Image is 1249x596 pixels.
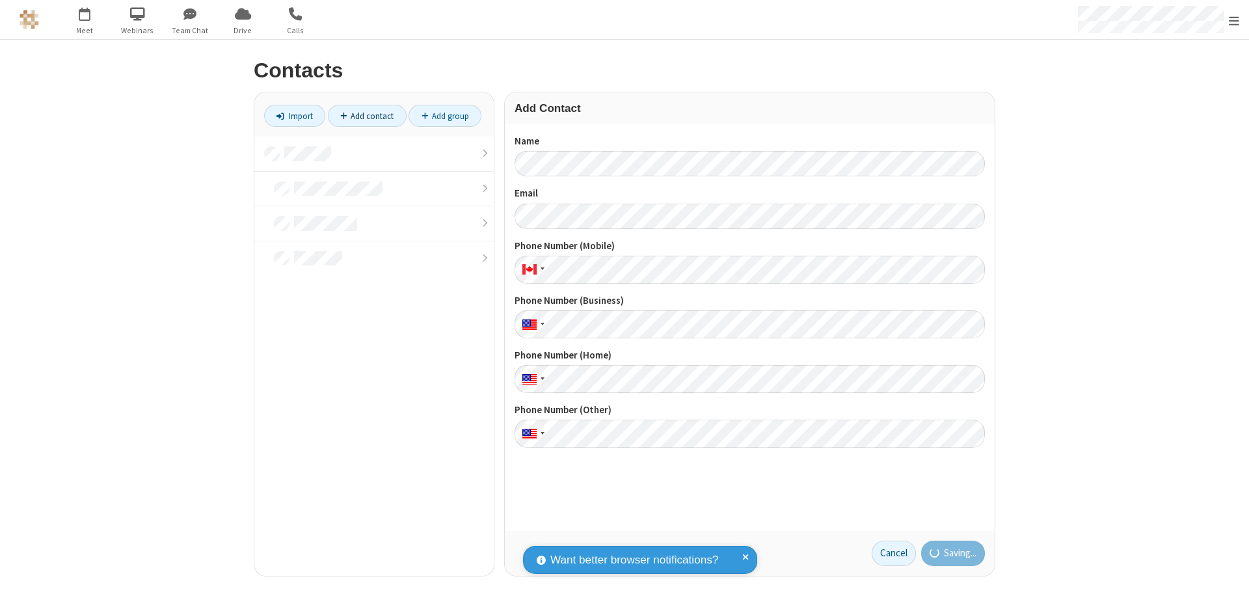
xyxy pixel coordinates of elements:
[515,348,985,363] label: Phone Number (Home)
[166,25,215,36] span: Team Chat
[515,310,548,338] div: United States: + 1
[515,420,548,448] div: United States: + 1
[515,256,548,284] div: Canada: + 1
[20,10,39,29] img: QA Selenium DO NOT DELETE OR CHANGE
[515,293,985,308] label: Phone Number (Business)
[271,25,320,36] span: Calls
[515,102,985,115] h3: Add Contact
[515,239,985,254] label: Phone Number (Mobile)
[550,552,718,569] span: Want better browser notifications?
[944,546,976,561] span: Saving...
[515,134,985,149] label: Name
[60,25,109,36] span: Meet
[515,365,548,393] div: United States: + 1
[515,403,985,418] label: Phone Number (Other)
[921,541,986,567] button: Saving...
[219,25,267,36] span: Drive
[1216,562,1239,587] iframe: Chat
[872,541,916,567] a: Cancel
[409,105,481,127] a: Add group
[515,186,985,201] label: Email
[264,105,325,127] a: Import
[328,105,407,127] a: Add contact
[113,25,162,36] span: Webinars
[254,59,995,82] h2: Contacts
